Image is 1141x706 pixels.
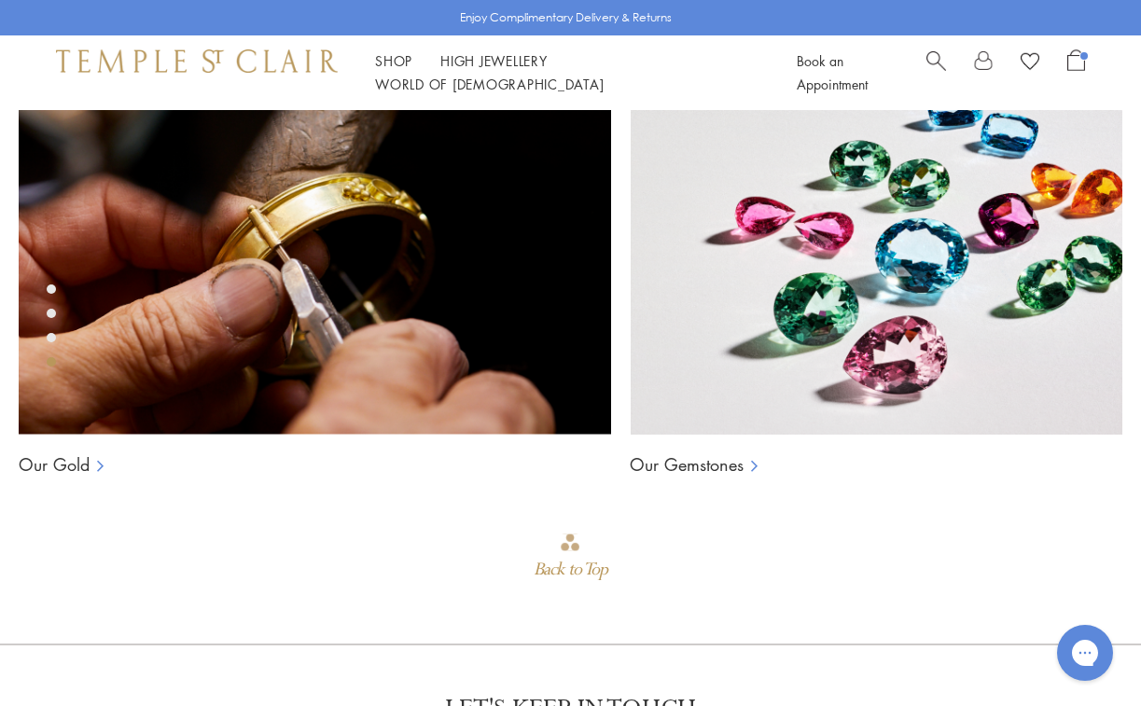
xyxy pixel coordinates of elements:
div: Back to Top [534,553,606,587]
a: View Wishlist [1021,49,1039,77]
a: Search [926,49,946,96]
a: Our Gemstones [630,453,744,476]
img: Temple St. Clair [56,49,338,72]
p: Enjoy Complimentary Delivery & Returns [460,8,672,27]
a: Our Gold [19,453,90,476]
nav: Main navigation [375,49,755,96]
iframe: Gorgias live chat messenger [1048,618,1122,687]
a: High JewelleryHigh Jewellery [440,51,548,70]
a: ShopShop [375,51,412,70]
div: Product gallery navigation [47,280,56,381]
a: Open Shopping Bag [1067,49,1085,96]
img: Ball Chains [19,62,611,436]
a: Book an Appointment [797,51,868,93]
a: World of [DEMOGRAPHIC_DATA]World of [DEMOGRAPHIC_DATA] [375,75,604,93]
div: Go to top [534,532,606,587]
